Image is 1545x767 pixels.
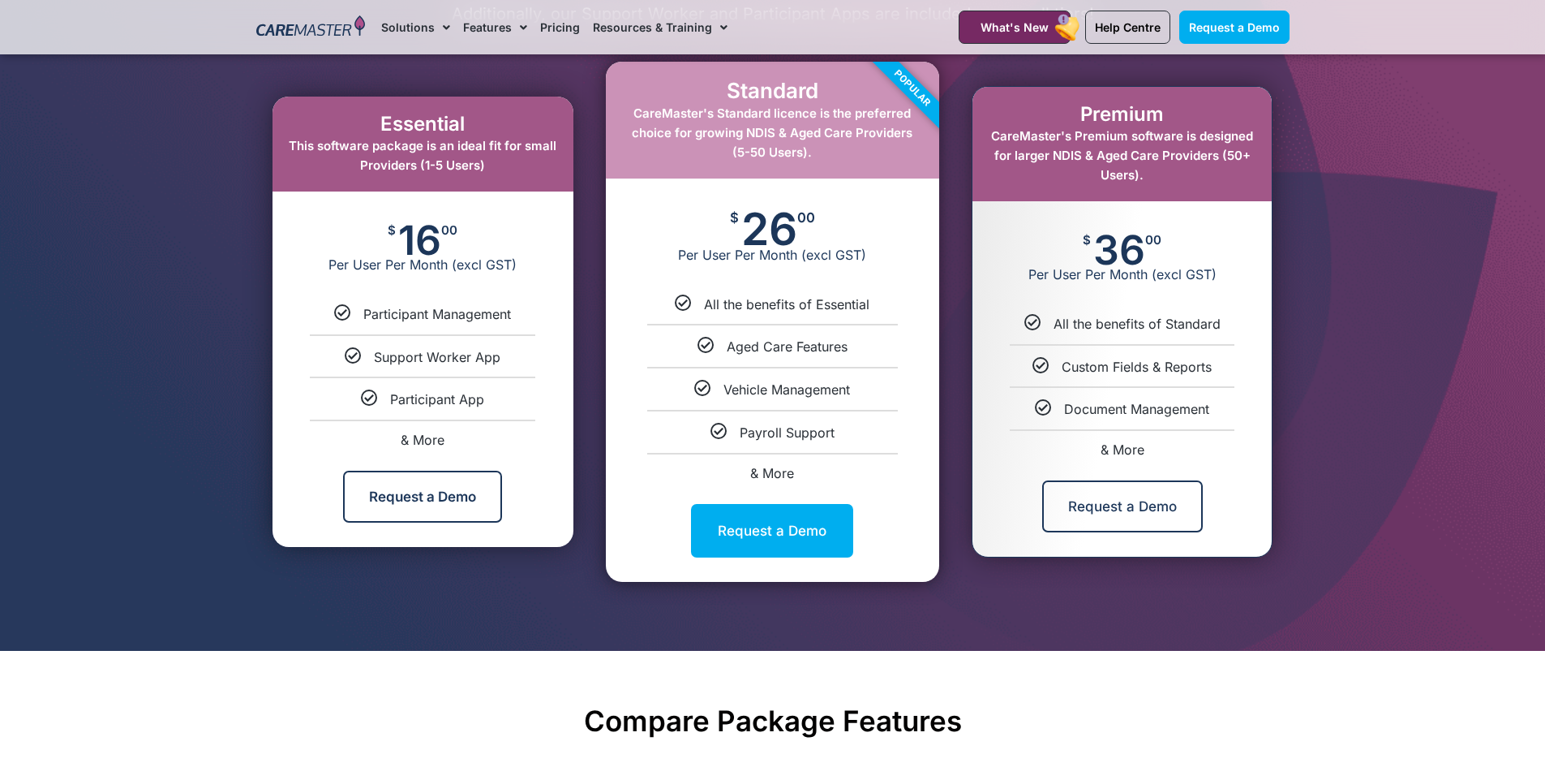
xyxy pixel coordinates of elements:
span: All the benefits of Essential [704,296,869,312]
span: Aged Care Features [727,338,848,355]
span: Per User Per Month (excl GST) [972,266,1272,282]
span: CareMaster's Premium software is designed for larger NDIS & Aged Care Providers (50+ Users). [991,128,1253,183]
h2: Standard [622,78,923,103]
a: Request a Demo [1042,480,1203,532]
h2: Compare Package Features [256,704,1290,738]
span: What's New [981,20,1049,34]
span: $ [388,224,396,236]
span: Participant App [390,391,484,407]
span: Participant Management [363,306,511,322]
span: 16 [398,224,441,256]
a: Request a Demo [1179,11,1290,44]
h2: Premium [989,103,1255,127]
span: & More [750,465,794,481]
span: 00 [441,224,457,236]
span: Support Worker App [374,349,500,365]
span: Per User Per Month (excl GST) [606,247,939,263]
span: All the benefits of Standard [1054,316,1221,332]
h2: Essential [289,113,557,136]
a: Request a Demo [691,504,853,558]
img: CareMaster Logo [256,15,366,40]
span: & More [401,432,444,448]
span: $ [730,211,739,225]
span: Per User Per Month (excl GST) [273,256,573,273]
span: 36 [1093,234,1145,266]
a: Help Centre [1085,11,1170,44]
span: 00 [1145,234,1161,246]
span: $ [1083,234,1091,246]
a: Request a Demo [343,471,502,523]
span: Payroll Support [740,424,835,441]
span: Help Centre [1095,20,1161,34]
span: Document Management [1064,401,1209,417]
span: This software package is an ideal fit for small Providers (1-5 Users) [289,138,556,173]
span: 00 [797,211,815,225]
span: & More [1101,442,1144,458]
span: Custom Fields & Reports [1062,359,1212,375]
span: 26 [741,211,797,247]
a: What's New [959,11,1071,44]
span: Vehicle Management [723,381,850,398]
span: CareMaster's Standard licence is the preferred choice for growing NDIS & Aged Care Providers (5-5... [632,106,912,160]
span: Request a Demo [1189,20,1280,34]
